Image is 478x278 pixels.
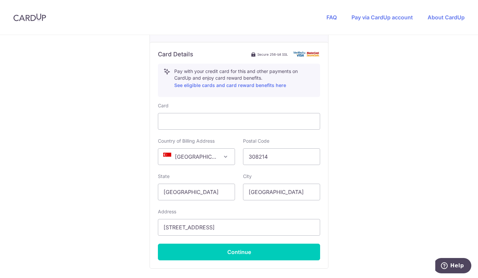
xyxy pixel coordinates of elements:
h6: Card Details [158,50,193,58]
p: Pay with your credit card for this and other payments on CardUp and enjoy card reward benefits. [174,68,314,89]
a: About CardUp [428,14,465,21]
span: Secure 256-bit SSL [257,52,288,57]
input: Example 123456 [243,148,320,165]
img: card secure [293,51,320,57]
label: Country of Billing Address [158,138,215,144]
iframe: Secure card payment input frame [164,117,314,125]
a: See eligible cards and card reward benefits here [174,82,286,88]
label: Card [158,102,169,109]
label: Address [158,208,176,215]
img: CardUp [13,13,46,21]
label: Postal Code [243,138,269,144]
span: Singapore [158,149,235,165]
a: FAQ [326,14,337,21]
button: Continue [158,244,320,260]
iframe: Opens a widget where you can find more information [435,258,471,275]
a: Pay via CardUp account [351,14,413,21]
label: City [243,173,252,180]
label: State [158,173,170,180]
